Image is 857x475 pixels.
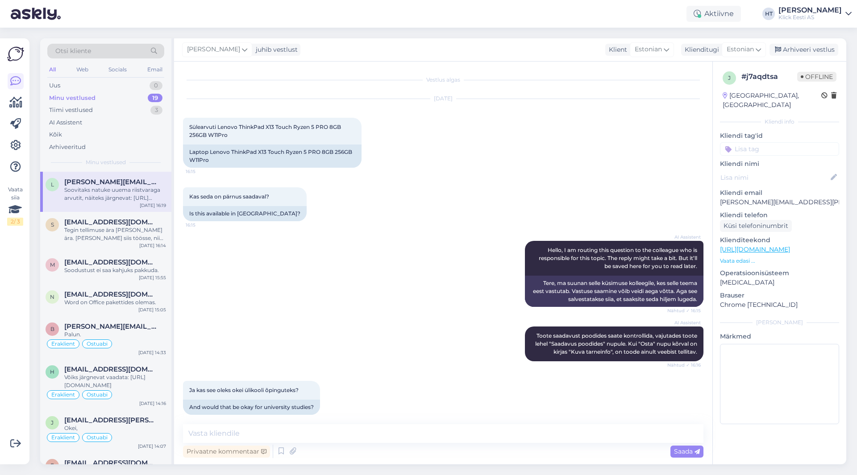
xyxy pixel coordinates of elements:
[720,300,839,310] p: Chrome [TECHNICAL_ID]
[51,221,54,228] span: s
[50,368,54,375] span: h
[64,373,166,389] div: Võiks järgnevat vaadata: [URL][DOMAIN_NAME]
[64,365,157,373] span: helerisaar123@gmail.com
[87,341,108,347] span: Ostuabi
[186,222,219,228] span: 16:15
[50,326,54,332] span: b
[49,81,60,90] div: Uus
[183,400,320,415] div: And would that be okay for university studies?
[720,131,839,140] p: Kliendi tag'id
[138,349,166,356] div: [DATE] 14:33
[51,419,54,426] span: j
[87,435,108,440] span: Ostuabi
[150,81,162,90] div: 0
[539,247,699,269] span: Hello, I am routing this question to the colleague who is responsible for this topic. The reply m...
[723,91,821,110] div: [GEOGRAPHIC_DATA], [GEOGRAPHIC_DATA]
[720,245,790,253] a: [URL][DOMAIN_NAME]
[183,95,703,103] div: [DATE]
[183,446,270,458] div: Privaatne kommentaar
[667,234,701,240] span: AI Assistent
[49,118,82,127] div: AI Assistent
[64,266,166,274] div: Soodustust ei saa kahjuks pakkuda.
[770,44,838,56] div: Arhiveeri vestlus
[64,330,166,339] div: Palun.
[720,278,839,287] p: [MEDICAL_DATA]
[187,45,240,54] span: [PERSON_NAME]
[64,424,166,432] div: Okei,
[86,158,126,166] span: Minu vestlused
[49,143,86,152] div: Arhiveeritud
[189,193,269,200] span: Kas seda on pärnus saadaval?
[778,7,842,14] div: [PERSON_NAME]
[762,8,775,20] div: HT
[728,74,731,81] span: j
[720,142,839,156] input: Lisa tag
[720,188,839,198] p: Kliendi email
[741,71,797,82] div: # j7aqdtsa
[667,307,701,314] span: Nähtud ✓ 16:15
[7,45,24,62] img: Askly Logo
[720,257,839,265] p: Vaata edasi ...
[727,45,754,54] span: Estonian
[667,362,701,368] span: Nähtud ✓ 16:16
[686,6,741,22] div: Aktiivne
[189,124,342,138] span: Sülearvuti Lenovo ThinkPad X13 Touch Ryzen 5 PRO 8GB 256GB W11Pro
[720,173,829,182] input: Lisa nimi
[720,220,792,232] div: Küsi telefoninumbrit
[146,64,164,75] div: Email
[183,76,703,84] div: Vestlus algas
[139,242,166,249] div: [DATE] 16:14
[189,387,299,393] span: Ja kas see oleks okei ülikooli õpinguteks?
[64,218,157,226] span: siim@insener.com
[87,392,108,397] span: Ostuabi
[667,319,701,326] span: AI Assistent
[148,94,162,103] div: 19
[64,226,166,242] div: Tegin tellimuse ära [PERSON_NAME] ära. [PERSON_NAME] siis töösse, nii pea kui saab. Laptop läheb ...
[605,45,627,54] div: Klient
[64,459,157,467] span: etnerdaniel094@gmail.com
[51,392,75,397] span: Eraklient
[49,130,62,139] div: Kõik
[535,332,699,355] span: Toote saadavust poodides saate kontrollida, vajutades toote lehel "Saadavus poodides" nupule. Kui...
[674,447,700,455] span: Saada
[50,293,54,300] span: n
[51,181,54,188] span: l
[7,186,23,226] div: Vaata siia
[720,159,839,169] p: Kliendi nimi
[186,168,219,175] span: 16:15
[186,415,219,422] span: 16:16
[635,45,662,54] span: Estonian
[51,435,75,440] span: Eraklient
[139,400,166,407] div: [DATE] 14:16
[720,318,839,326] div: [PERSON_NAME]
[51,341,75,347] span: Eraklient
[64,178,157,186] span: lisette.koster@gmail.com
[150,106,162,115] div: 3
[49,94,96,103] div: Minu vestlused
[7,218,23,226] div: 2 / 3
[681,45,719,54] div: Klienditugi
[64,290,157,298] span: nunnu_34@hotmail.com
[140,202,166,209] div: [DATE] 16:19
[107,64,129,75] div: Socials
[778,14,842,21] div: Klick Eesti AS
[139,274,166,281] div: [DATE] 15:55
[49,106,93,115] div: Tiimi vestlused
[525,276,703,307] div: Tere, ma suunan selle küsimuse kolleegile, kes selle teema eest vastutab. Vastuse saamine võib ve...
[252,45,298,54] div: juhib vestlust
[138,443,166,450] div: [DATE] 14:07
[64,416,157,424] span: juha.teider@gmail.com
[720,235,839,245] p: Klienditeekond
[797,72,836,82] span: Offline
[720,268,839,278] p: Operatsioonisüsteem
[183,206,307,221] div: Is this available in [GEOGRAPHIC_DATA]?
[720,211,839,220] p: Kliendi telefon
[64,186,166,202] div: Soovitaks natuke uuema riistvaraga arvutit, näiteks järgnevat: [URL][DOMAIN_NAME]
[720,198,839,207] p: [PERSON_NAME][EMAIL_ADDRESS][PERSON_NAME][DOMAIN_NAME]
[50,462,54,469] span: e
[75,64,90,75] div: Web
[720,118,839,126] div: Kliendi info
[64,298,166,306] div: Word on Office pakettides olemas.
[64,258,157,266] span: merlikahudsi@gmail.com
[138,306,166,313] div: [DATE] 15:05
